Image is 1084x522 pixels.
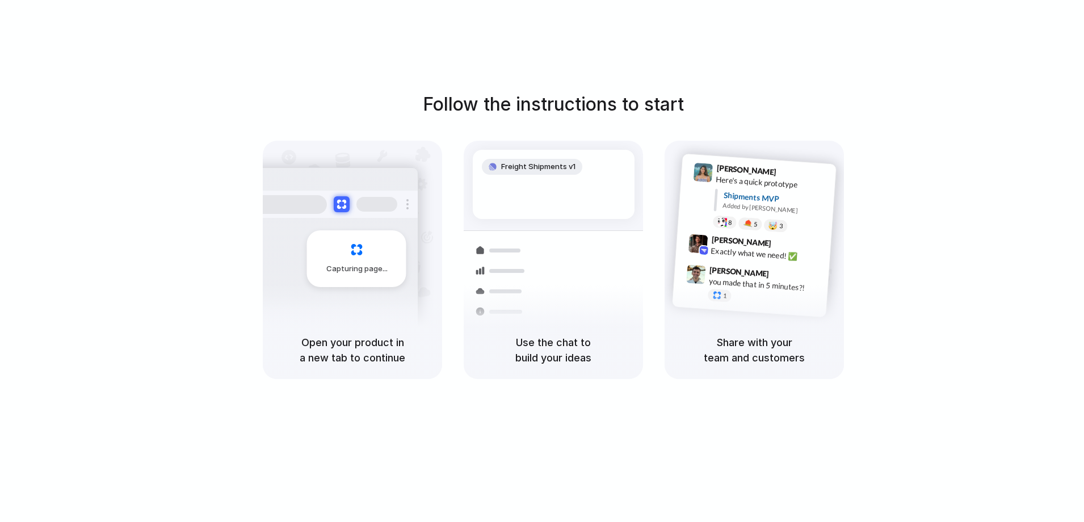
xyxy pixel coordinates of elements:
h5: Share with your team and customers [678,335,830,365]
div: Added by [PERSON_NAME] [722,201,827,217]
div: 🤯 [768,221,778,230]
div: you made that in 5 minutes?! [708,275,822,294]
span: [PERSON_NAME] [709,264,770,280]
h1: Follow the instructions to start [423,91,684,118]
div: Exactly what we need! ✅ [711,245,824,264]
span: [PERSON_NAME] [716,162,776,178]
span: [PERSON_NAME] [711,233,771,250]
span: Capturing page [326,263,389,275]
span: 5 [754,221,758,228]
div: Here's a quick prototype [716,174,829,193]
h5: Open your product in a new tab to continue [276,335,428,365]
span: 8 [728,220,732,226]
h5: Use the chat to build your ideas [477,335,629,365]
span: 9:42 AM [775,238,798,252]
div: Shipments MVP [723,190,828,208]
span: 3 [779,223,783,229]
span: 1 [723,293,727,299]
span: Freight Shipments v1 [501,161,575,172]
span: 9:47 AM [772,269,796,283]
span: 9:41 AM [780,167,803,181]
